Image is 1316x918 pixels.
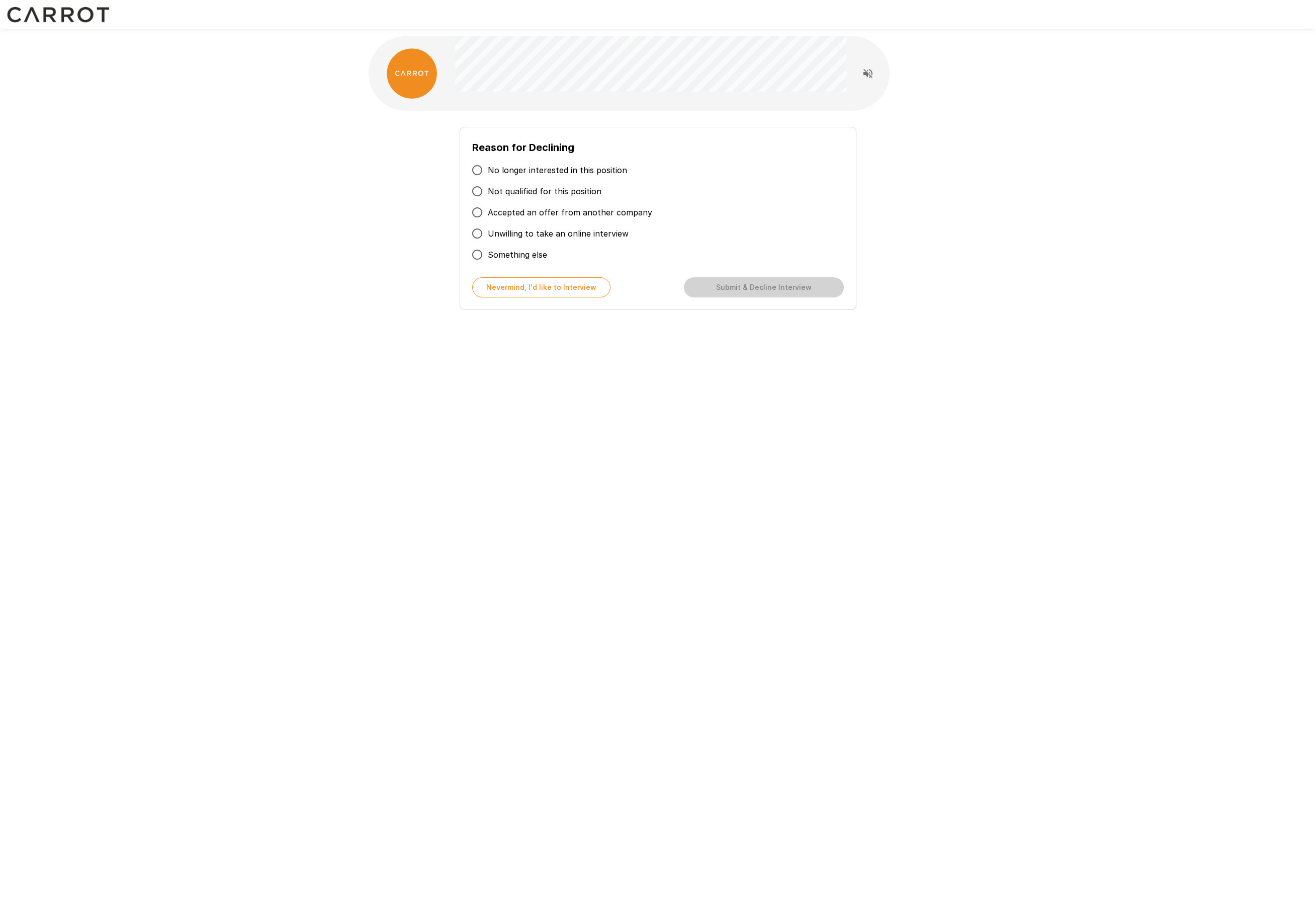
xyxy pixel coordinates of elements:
[488,206,652,218] span: Accepted an offer from another company
[472,277,610,297] button: Nevermind, I'd like to Interview
[488,227,629,240] span: Unwilling to take an online interview
[472,141,574,154] b: Reason for Declining
[488,185,601,197] span: Not qualified for this position
[858,63,878,84] button: Read questions aloud
[488,164,627,176] span: No longer interested in this position
[387,48,437,99] img: carrot_logo.png
[488,249,547,261] span: Something else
